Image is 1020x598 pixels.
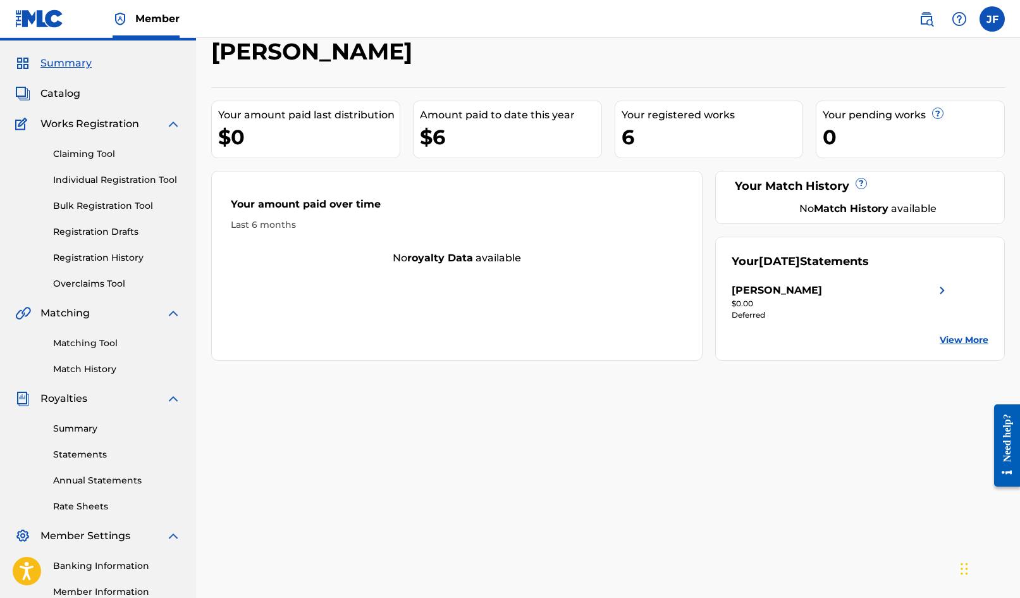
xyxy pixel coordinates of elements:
a: Claiming Tool [53,147,181,161]
img: expand [166,528,181,544]
div: No available [212,251,702,266]
a: Banking Information [53,559,181,573]
span: Works Registration [40,116,139,132]
img: search [919,11,934,27]
a: Individual Registration Tool [53,173,181,187]
span: Royalties [40,391,87,406]
img: Catalog [15,86,30,101]
span: ? [933,108,943,118]
div: $0 [218,123,400,151]
a: Statements [53,448,181,461]
img: Member Settings [15,528,30,544]
div: [PERSON_NAME] [732,283,822,298]
div: $0.00 [732,298,950,309]
div: Your Match History [732,178,988,195]
a: Registration Drafts [53,225,181,239]
img: right chevron icon [935,283,950,298]
img: Top Rightsholder [113,11,128,27]
a: SummarySummary [15,56,92,71]
div: 0 [823,123,1004,151]
span: Matching [40,306,90,321]
div: 6 [622,123,803,151]
img: expand [166,391,181,406]
strong: royalty data [407,252,473,264]
div: Amount paid to date this year [420,108,601,123]
a: Matching Tool [53,337,181,350]
a: Public Search [914,6,939,32]
a: Rate Sheets [53,500,181,513]
span: Member [135,11,180,26]
img: MLC Logo [15,9,64,28]
iframe: Resource Center [985,392,1020,500]
strong: Match History [814,202,888,215]
div: Last 6 months [231,218,683,232]
a: [PERSON_NAME]right chevron icon$0.00Deferred [732,283,950,321]
span: [DATE] [759,254,800,268]
a: Match History [53,363,181,376]
div: No available [747,201,988,216]
div: Deferred [732,309,950,321]
div: Your pending works [823,108,1004,123]
a: Overclaims Tool [53,277,181,290]
span: Catalog [40,86,80,101]
h2: [PERSON_NAME] [211,37,419,66]
img: Works Registration [15,116,32,132]
div: Help [947,6,972,32]
div: Your amount paid last distribution [218,108,400,123]
img: Summary [15,56,30,71]
a: Summary [53,422,181,435]
span: Summary [40,56,92,71]
div: Your registered works [622,108,803,123]
a: Bulk Registration Tool [53,199,181,213]
a: Annual Statements [53,474,181,487]
div: User Menu [980,6,1005,32]
span: ? [856,178,866,189]
a: Registration History [53,251,181,265]
div: Your amount paid over time [231,197,683,218]
img: help [952,11,967,27]
span: Member Settings [40,528,130,544]
a: CatalogCatalog [15,86,80,101]
div: Drag [961,550,968,588]
img: Royalties [15,391,30,406]
iframe: Chat Widget [957,537,1020,598]
img: expand [166,306,181,321]
img: expand [166,116,181,132]
div: $6 [420,123,601,151]
div: Your Statements [732,253,869,270]
a: View More [940,333,988,347]
img: Matching [15,306,31,321]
